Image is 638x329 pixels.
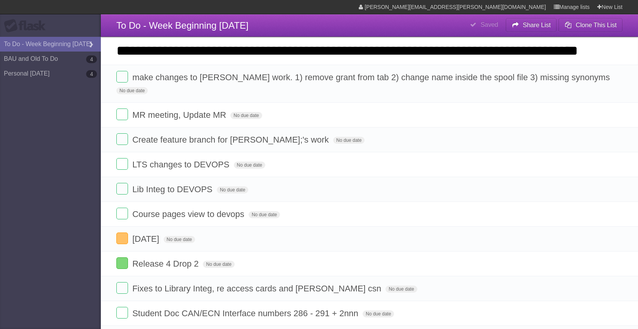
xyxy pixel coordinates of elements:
span: No due date [363,310,394,317]
span: Lib Integ to DEVOPS [132,184,214,194]
span: To Do - Week Beginning [DATE] [116,20,249,31]
b: 4 [86,55,97,63]
b: Clone This List [576,22,617,28]
label: Done [116,109,128,120]
span: No due date [234,162,265,169]
span: LTS changes to DEVOPS [132,160,231,169]
div: Flask [4,19,50,33]
label: Done [116,208,128,219]
b: Saved [481,21,498,28]
span: Fixes to Library Integ, re access cards and [PERSON_NAME] csn [132,284,383,293]
label: Done [116,183,128,195]
span: make changes to [PERSON_NAME] work. 1) remove grant from tab 2) change name inside the spool file... [132,72,612,82]
span: Course pages view to devops [132,209,246,219]
span: No due date [116,87,148,94]
button: Share List [506,18,557,32]
span: Student Doc CAN/ECN Interface numbers 286 - 291 + 2nnn [132,308,360,318]
b: Share List [523,22,551,28]
label: Done [116,282,128,294]
label: Done [116,133,128,145]
label: Done [116,71,128,83]
b: 4 [86,70,97,78]
label: Done [116,257,128,269]
span: No due date [333,137,365,144]
label: Done [116,158,128,170]
button: Clone This List [558,18,622,32]
span: No due date [203,261,234,268]
span: Create feature branch for [PERSON_NAME];'s work [132,135,331,145]
span: Release 4 Drop 2 [132,259,201,269]
span: MR meeting, Update MR [132,110,228,120]
span: No due date [217,186,248,193]
span: [DATE] [132,234,161,244]
span: No due date [386,286,417,293]
label: Done [116,307,128,319]
span: No due date [164,236,195,243]
label: Done [116,233,128,244]
span: No due date [230,112,262,119]
span: No due date [249,211,280,218]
